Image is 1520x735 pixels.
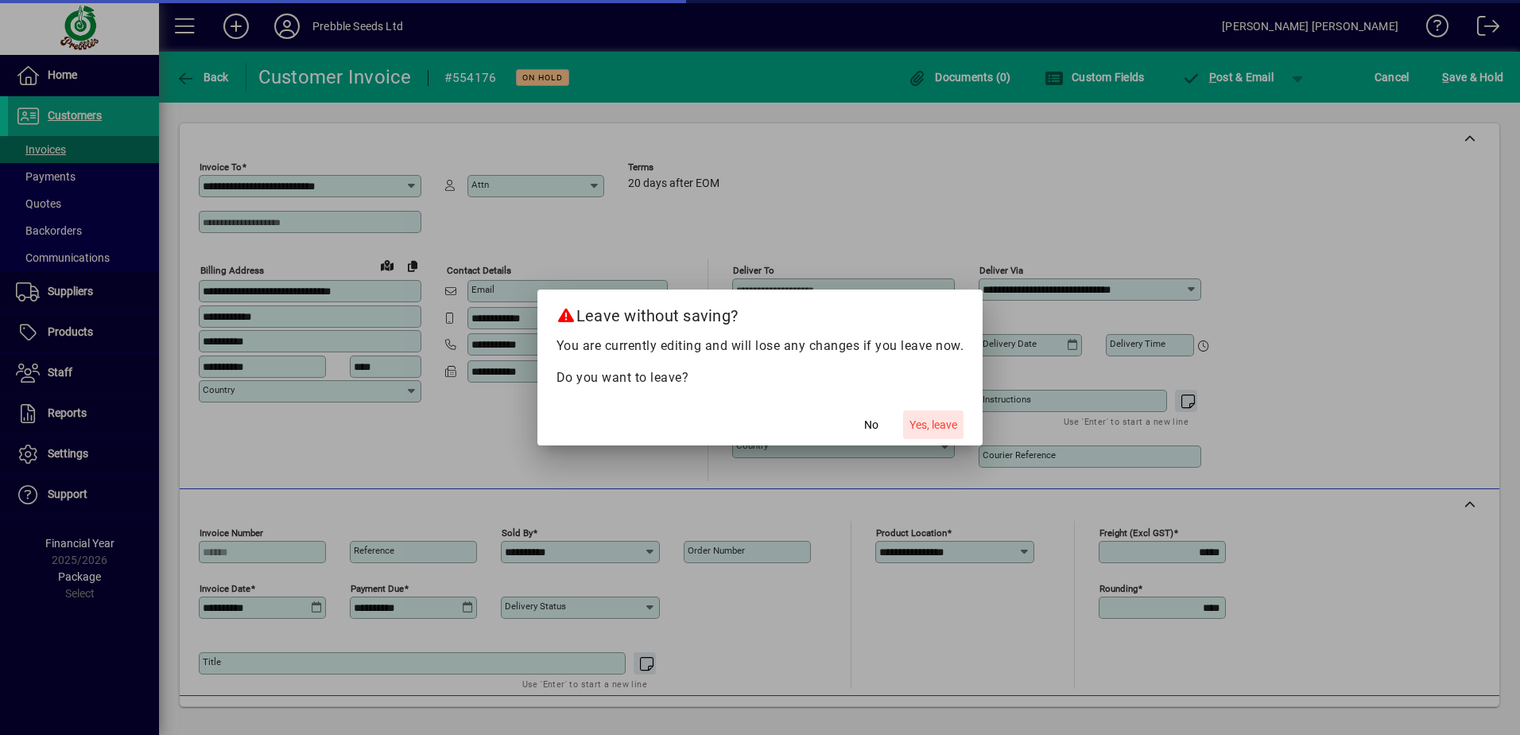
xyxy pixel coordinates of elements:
[537,290,983,336] h2: Leave without saving?
[909,417,957,434] span: Yes, leave
[864,417,878,434] span: No
[556,368,964,387] p: Do you want to leave?
[903,410,964,439] button: Yes, leave
[556,336,964,356] p: You are currently editing and will lose any changes if you leave now.
[846,410,897,439] button: No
